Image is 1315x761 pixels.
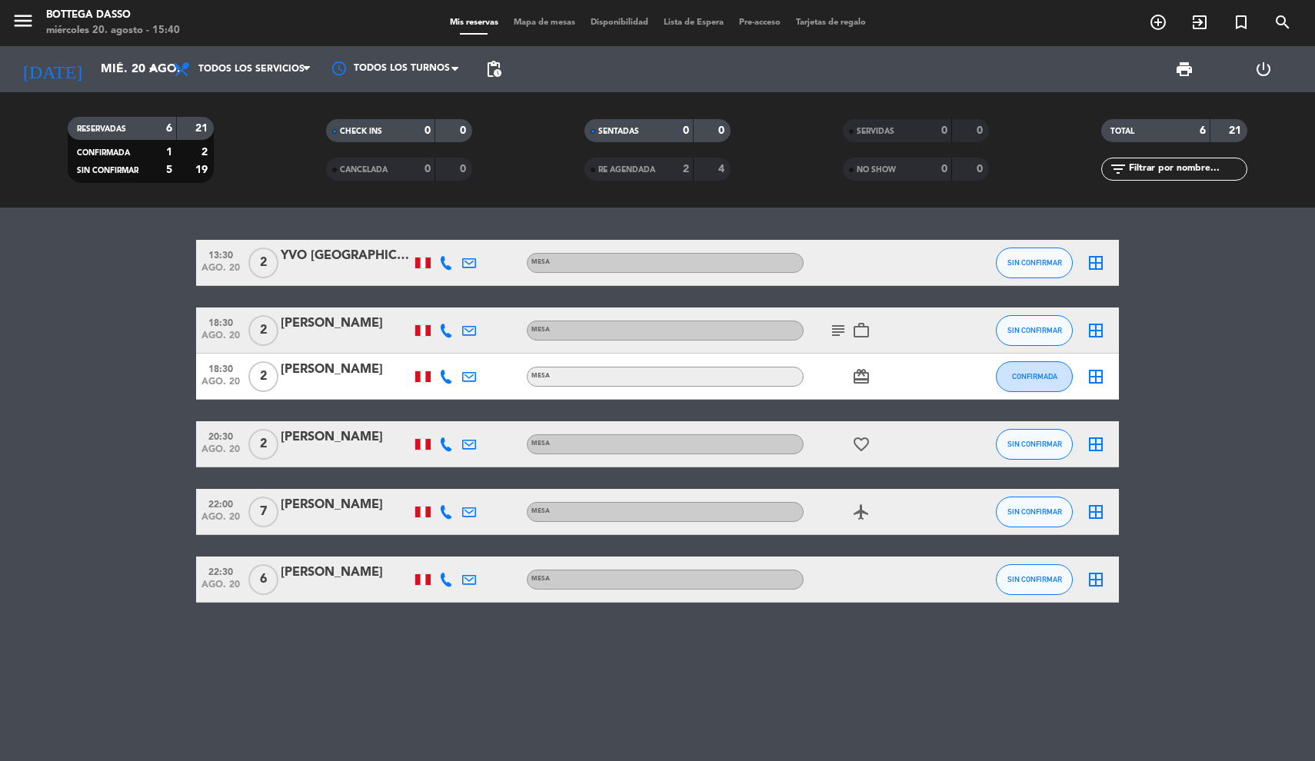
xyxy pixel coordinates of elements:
div: [PERSON_NAME] [281,563,411,583]
strong: 0 [941,164,947,174]
span: Mis reservas [442,18,506,27]
strong: 0 [424,164,431,174]
i: [DATE] [12,52,93,86]
button: SIN CONFIRMAR [996,248,1073,278]
strong: 0 [683,125,689,136]
i: border_all [1087,503,1105,521]
span: SIN CONFIRMAR [1007,507,1062,516]
div: YVO [GEOGRAPHIC_DATA] [281,246,411,266]
div: LOG OUT [1224,46,1303,92]
span: ago. 20 [201,263,240,281]
span: Mesa [531,440,550,447]
button: SIN CONFIRMAR [996,564,1073,595]
button: CONFIRMADA [996,361,1073,392]
button: SIN CONFIRMAR [996,429,1073,460]
span: RE AGENDADA [598,166,655,174]
i: turned_in_not [1232,13,1250,32]
div: [PERSON_NAME] [281,427,411,447]
span: print [1175,60,1193,78]
span: 20:30 [201,427,240,444]
span: SENTADAS [598,128,639,135]
i: subject [829,321,847,340]
span: Mapa de mesas [506,18,583,27]
i: arrow_drop_down [143,60,161,78]
span: 2 [248,248,278,278]
i: search [1273,13,1292,32]
span: Mesa [531,327,550,333]
div: [PERSON_NAME] [281,495,411,515]
div: Bottega Dasso [46,8,180,23]
strong: 2 [683,164,689,174]
strong: 0 [460,125,469,136]
strong: 0 [718,125,727,136]
span: 6 [248,564,278,595]
span: 2 [248,315,278,346]
span: Tarjetas de regalo [788,18,874,27]
i: menu [12,9,35,32]
strong: 21 [195,123,211,134]
span: CHECK INS [340,128,382,135]
i: border_all [1087,321,1105,340]
span: SERVIDAS [857,128,894,135]
strong: 0 [460,164,469,174]
i: add_circle_outline [1149,13,1167,32]
span: RESERVADAS [77,125,126,133]
i: border_all [1087,570,1105,589]
span: SIN CONFIRMAR [1007,326,1062,334]
strong: 21 [1229,125,1244,136]
span: SIN CONFIRMAR [1007,258,1062,267]
span: ago. 20 [201,331,240,348]
i: power_settings_new [1254,60,1273,78]
span: ago. 20 [201,580,240,597]
span: Mesa [531,259,550,265]
span: 18:30 [201,359,240,377]
i: airplanemode_active [852,503,871,521]
i: card_giftcard [852,367,871,386]
i: border_all [1087,435,1105,454]
span: TOTAL [1110,128,1134,135]
span: Mesa [531,508,550,514]
i: border_all [1087,254,1105,272]
button: menu [12,9,35,38]
span: Pre-acceso [731,18,788,27]
strong: 6 [166,123,172,134]
strong: 5 [166,164,172,175]
strong: 0 [977,164,986,174]
span: Mesa [531,576,550,582]
span: 13:30 [201,245,240,263]
span: SIN CONFIRMAR [1007,575,1062,583]
strong: 4 [718,164,727,174]
span: NO SHOW [857,166,896,174]
i: exit_to_app [1190,13,1209,32]
span: Todos los servicios [198,64,305,75]
span: 7 [248,497,278,527]
strong: 1 [166,147,172,158]
span: 2 [248,361,278,392]
i: favorite_border [852,435,871,454]
span: Disponibilidad [583,18,656,27]
span: CONFIRMADA [77,149,130,157]
span: CANCELADA [340,166,388,174]
strong: 2 [201,147,211,158]
button: SIN CONFIRMAR [996,497,1073,527]
span: Lista de Espera [656,18,731,27]
span: 18:30 [201,313,240,331]
strong: 0 [977,125,986,136]
div: [PERSON_NAME] [281,360,411,380]
span: CONFIRMADA [1012,372,1057,380]
span: ago. 20 [201,512,240,530]
i: border_all [1087,367,1105,386]
span: SIN CONFIRMAR [77,167,138,174]
span: SIN CONFIRMAR [1007,440,1062,448]
strong: 19 [195,164,211,175]
i: filter_list [1109,160,1127,178]
span: 22:30 [201,562,240,580]
span: ago. 20 [201,377,240,394]
div: miércoles 20. agosto - 15:40 [46,23,180,38]
span: pending_actions [484,60,503,78]
span: 2 [248,429,278,460]
i: work_outline [852,321,871,340]
strong: 0 [941,125,947,136]
div: [PERSON_NAME] [281,314,411,334]
strong: 0 [424,125,431,136]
